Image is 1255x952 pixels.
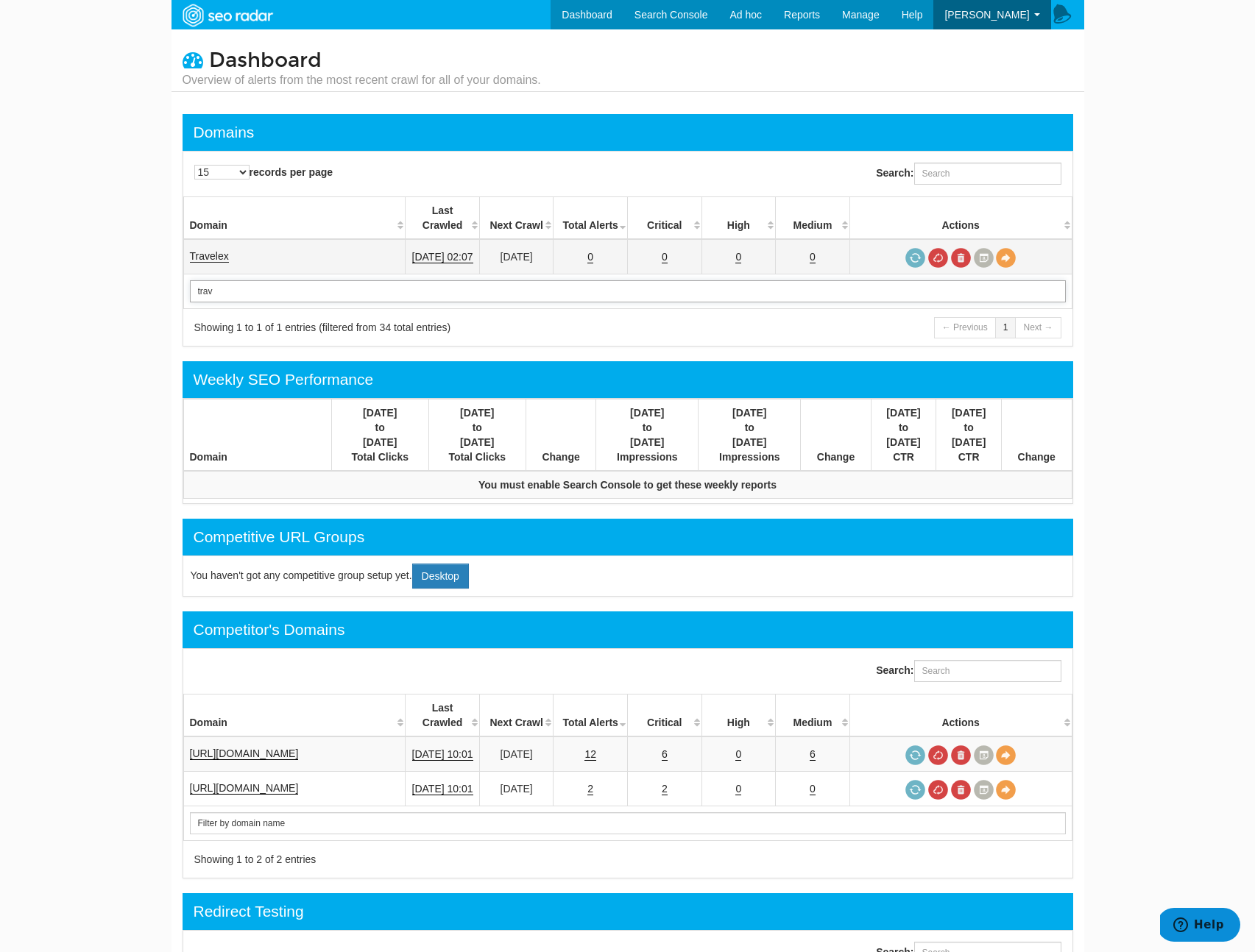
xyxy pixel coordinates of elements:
th: Domain: activate to sort column ascending [183,695,406,737]
th: Medium: activate to sort column descending [776,695,850,737]
strong: You must enable Search Console to get these weekly reports [478,479,777,491]
a: Request a crawl [905,248,925,268]
th: Medium: activate to sort column descending [776,197,850,240]
div: Weekly SEO Performance [194,369,374,391]
a: 0 [810,783,816,795]
div: Showing 1 to 2 of 2 entries [194,852,609,867]
a: [DATE] 02:07 [412,251,473,263]
a: [URL][DOMAIN_NAME] [190,747,299,760]
th: Total Alerts: activate to sort column ascending [554,695,628,737]
a: Cancel in-progress audit [928,745,948,765]
th: [DATE] to [DATE] CTR [936,399,1002,472]
th: [DATE] to [DATE] Total Clicks [331,399,428,472]
a: Delete most recent audit [951,248,971,268]
th: [DATE] to [DATE] Impressions [596,399,699,472]
td: [DATE] [479,736,554,772]
img: SEORadar [177,2,278,29]
a: Cancel in-progress audit [928,248,948,268]
a: Cancel in-progress audit [928,780,948,800]
div: Competitive URL Groups [194,526,365,548]
a: Delete most recent audit [951,780,971,800]
a: Travelex [190,250,229,263]
th: Change [526,399,595,472]
a: 12 [584,748,596,761]
th: Total Alerts: activate to sort column ascending [554,197,628,240]
label: records per page [194,165,333,180]
th: Last Crawled: activate to sort column descending [406,695,480,737]
a: [DATE] 10:01 [412,748,473,761]
i:  [183,49,203,70]
div: Domains [194,121,255,143]
span: Manage [842,9,880,21]
a: Delete most recent audit [951,745,971,765]
a: ← Previous [934,317,996,338]
a: 0 [735,783,741,795]
input: Search: [914,660,1061,682]
th: Change [801,399,871,472]
span: Dashboard [209,48,322,73]
label: Search: [876,163,1061,185]
div: Redirect Testing [194,901,304,923]
td: [DATE] [479,239,554,274]
a: 6 [810,748,816,761]
a: 1 [995,317,1017,338]
th: Actions: activate to sort column ascending [849,197,1072,240]
th: High: activate to sort column descending [701,197,776,240]
th: [DATE] to [DATE] Total Clicks [428,399,526,472]
th: Actions: activate to sort column ascending [849,695,1072,737]
a: 2 [662,783,668,795]
th: Critical: activate to sort column descending [627,197,701,240]
input: Search [190,812,1066,834]
a: Next → [1015,317,1061,338]
th: Next Crawl: activate to sort column descending [479,695,554,737]
th: [DATE] to [DATE] Impressions [699,399,801,472]
input: Search: [914,163,1061,185]
a: Crawl History [974,248,994,268]
a: Crawl History [974,745,994,765]
a: Request a crawl [905,780,925,800]
span: [PERSON_NAME] [944,9,1029,21]
th: Domain: activate to sort column ascending [183,197,406,240]
th: Last Crawled: activate to sort column descending [406,197,480,240]
a: View Domain Overview [996,248,1016,268]
a: [URL][DOMAIN_NAME] [190,782,299,795]
span: Help [902,9,923,21]
span: Ad hoc [729,9,762,21]
a: Request a crawl [905,745,925,765]
th: Next Crawl: activate to sort column descending [479,197,554,240]
a: 6 [662,748,668,761]
span: Reports [784,9,820,21]
a: 0 [662,251,668,263]
th: Change [1001,399,1072,472]
iframe: Opens a widget where you can find more information [1160,908,1240,945]
th: Domain [183,399,331,472]
label: Search: [876,660,1061,682]
select: records per page [194,165,250,180]
a: [DATE] 10:01 [412,783,473,795]
div: You haven't got any competitive group setup yet. [183,555,1073,597]
a: Crawl History [974,780,994,800]
a: View Domain Overview [996,745,1016,765]
th: High: activate to sort column descending [701,695,776,737]
th: Critical: activate to sort column descending [627,695,701,737]
div: Competitor's Domains [194,619,345,641]
td: [DATE] [479,772,554,806]
a: 0 [735,251,741,263]
th: [DATE] to [DATE] CTR [871,399,936,472]
a: Desktop [412,564,469,589]
div: Showing 1 to 1 of 1 entries (filtered from 34 total entries) [194,320,609,335]
a: 2 [587,783,593,795]
a: View Domain Overview [996,780,1016,800]
input: Search [190,280,1066,302]
a: 0 [587,251,593,263]
a: 0 [735,748,741,761]
a: 0 [810,251,816,263]
small: Overview of alerts from the most recent crawl for all of your domains. [183,72,541,88]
